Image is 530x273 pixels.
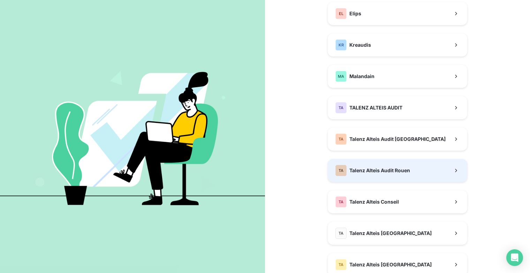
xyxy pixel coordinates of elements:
button: TATalenz Alteis [GEOGRAPHIC_DATA] [328,222,467,245]
span: Talenz Alteis [GEOGRAPHIC_DATA] [349,230,432,237]
div: EL [335,8,347,19]
span: Talenz Alteis [GEOGRAPHIC_DATA] [349,261,432,268]
div: TA [335,196,347,207]
div: TA [335,259,347,270]
span: Elips [349,10,361,17]
div: TA [335,102,347,113]
div: TA [335,165,347,176]
button: TATalenz Alteis Audit [GEOGRAPHIC_DATA] [328,128,467,151]
span: TALENZ ALTEIS AUDIT [349,104,402,111]
div: Open Intercom Messenger [506,249,523,266]
button: KRKreaudis [328,33,467,56]
span: Talenz Alteis Audit Rouen [349,167,410,174]
span: Talenz Alteis Audit [GEOGRAPHIC_DATA] [349,136,446,143]
span: Talenz Alteis Conseil [349,198,399,205]
div: TA [335,228,347,239]
button: TATalenz Alteis Conseil [328,190,467,213]
button: TATalenz Alteis Audit Rouen [328,159,467,182]
button: TATALENZ ALTEIS AUDIT [328,96,467,119]
button: ELElips [328,2,467,25]
div: MA [335,71,347,82]
div: KR [335,39,347,51]
button: MAMalandain [328,65,467,88]
span: Kreaudis [349,41,371,48]
div: TA [335,134,347,145]
span: Malandain [349,73,374,80]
